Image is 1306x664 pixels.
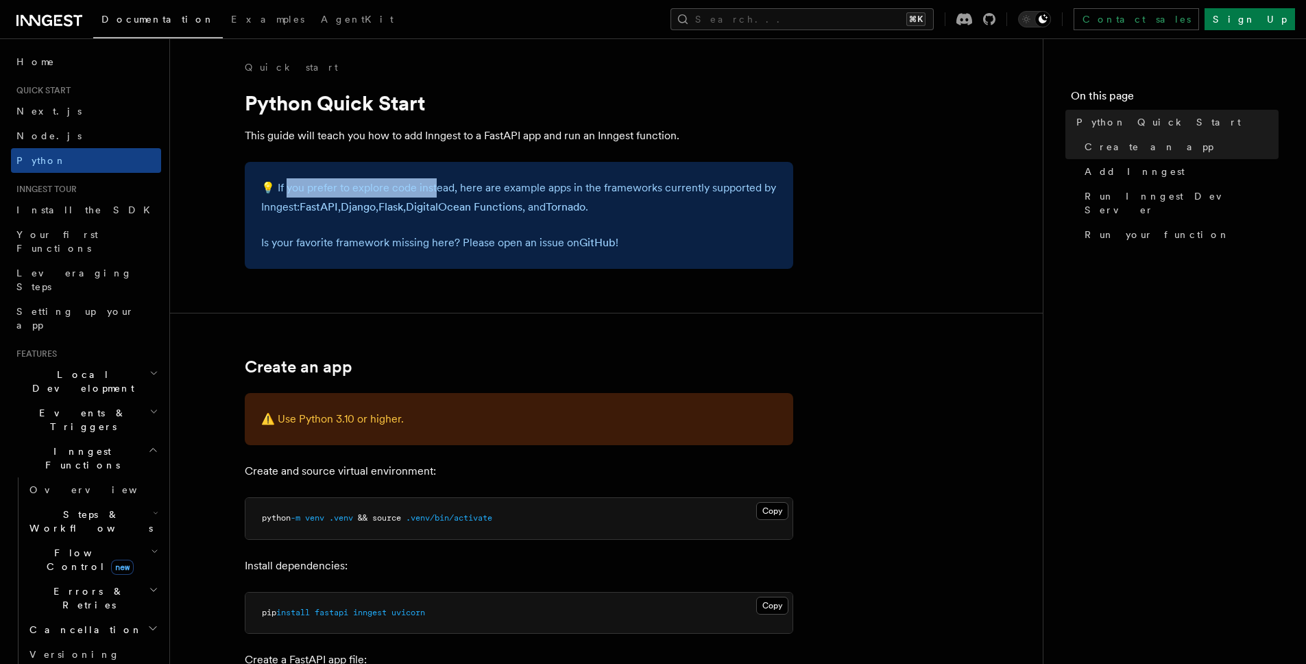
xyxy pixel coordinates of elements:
[261,178,777,217] p: 💡 If you prefer to explore code instead, here are example apps in the frameworks currently suppor...
[16,268,132,292] span: Leveraging Steps
[11,368,149,395] span: Local Development
[11,362,161,401] button: Local Development
[245,556,793,576] p: Install dependencies:
[11,261,161,299] a: Leveraging Steps
[391,608,425,617] span: uvicorn
[321,14,394,25] span: AgentKit
[29,484,171,495] span: Overview
[24,617,161,642] button: Cancellation
[11,99,161,123] a: Next.js
[261,233,777,252] p: Is your favorite framework missing here? Please open an issue on !
[11,299,161,337] a: Setting up your app
[24,584,149,612] span: Errors & Retries
[1205,8,1295,30] a: Sign Up
[1085,140,1213,154] span: Create an app
[11,406,149,434] span: Events & Triggers
[24,623,143,637] span: Cancellation
[101,14,215,25] span: Documentation
[1079,184,1279,222] a: Run Inngest Dev Server
[670,8,934,30] button: Search...⌘K
[261,410,777,429] p: ⚠️ Use Python 3.10 or higher.
[1079,134,1279,159] a: Create an app
[276,608,310,617] span: install
[262,513,291,523] span: python
[1074,8,1199,30] a: Contact sales
[329,513,353,523] span: .venv
[24,546,151,573] span: Flow Control
[16,306,134,331] span: Setting up your app
[24,508,153,535] span: Steps & Workflows
[305,513,324,523] span: venv
[11,222,161,261] a: Your first Functions
[24,579,161,617] button: Errors & Retries
[1071,88,1279,110] h4: On this page
[245,91,793,115] h1: Python Quick Start
[24,541,161,579] button: Flow Controlnew
[1079,222,1279,247] a: Run your function
[245,126,793,145] p: This guide will teach you how to add Inngest to a FastAPI app and run an Inngest function.
[231,14,304,25] span: Examples
[579,236,616,249] a: GitHub
[16,55,55,69] span: Home
[223,4,313,37] a: Examples
[245,60,338,74] a: Quick start
[1018,11,1051,27] button: Toggle dark mode
[291,513,300,523] span: -m
[11,439,161,477] button: Inngest Functions
[16,229,98,254] span: Your first Functions
[111,560,134,575] span: new
[93,4,223,38] a: Documentation
[24,477,161,502] a: Overview
[1079,159,1279,184] a: Add Inngest
[906,12,926,26] kbd: ⌘K
[11,348,57,359] span: Features
[546,200,585,213] a: Tornado
[313,4,402,37] a: AgentKit
[245,357,352,377] a: Create an app
[1071,110,1279,134] a: Python Quick Start
[245,462,793,481] p: Create and source virtual environment:
[11,198,161,222] a: Install the SDK
[24,502,161,541] button: Steps & Workflows
[16,204,158,215] span: Install the SDK
[1085,189,1279,217] span: Run Inngest Dev Server
[1076,115,1241,129] span: Python Quick Start
[756,502,788,520] button: Copy
[11,444,148,472] span: Inngest Functions
[16,130,82,141] span: Node.js
[315,608,348,617] span: fastapi
[11,85,71,96] span: Quick start
[16,106,82,117] span: Next.js
[372,513,401,523] span: source
[11,123,161,148] a: Node.js
[406,200,522,213] a: DigitalOcean Functions
[16,155,66,166] span: Python
[11,49,161,74] a: Home
[378,200,403,213] a: Flask
[1085,165,1185,178] span: Add Inngest
[756,597,788,615] button: Copy
[358,513,367,523] span: &&
[1085,228,1230,241] span: Run your function
[353,608,387,617] span: inngest
[11,148,161,173] a: Python
[341,200,376,213] a: Django
[29,649,120,660] span: Versioning
[11,401,161,439] button: Events & Triggers
[300,200,338,213] a: FastAPI
[11,184,77,195] span: Inngest tour
[262,608,276,617] span: pip
[406,513,492,523] span: .venv/bin/activate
